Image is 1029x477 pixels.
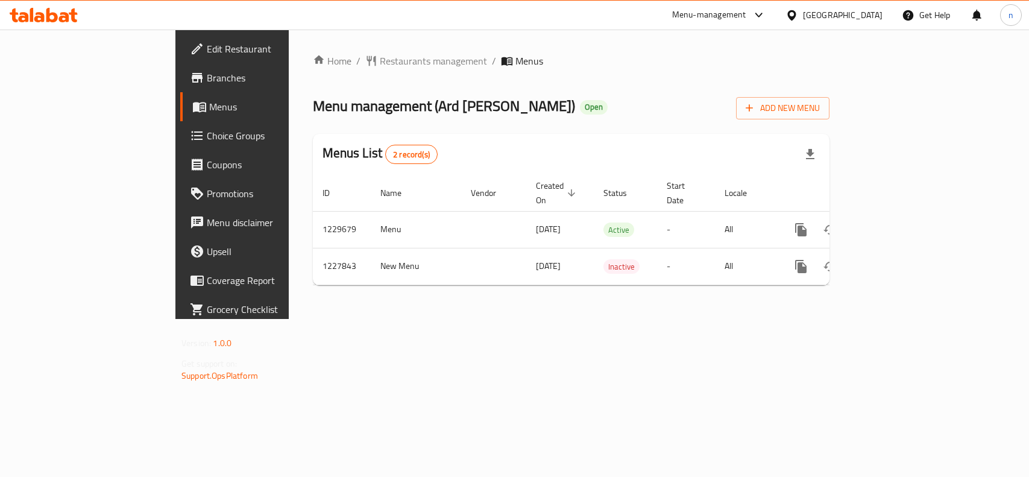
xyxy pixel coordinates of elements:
span: Created On [536,178,579,207]
a: Restaurants management [365,54,487,68]
a: Choice Groups [180,121,347,150]
a: Support.OpsPlatform [181,368,258,384]
a: Coupons [180,150,347,179]
button: Change Status [816,252,845,281]
div: Menu-management [672,8,746,22]
table: enhanced table [313,175,912,285]
span: Start Date [667,178,700,207]
td: - [657,211,715,248]
span: Grocery Checklist [207,302,338,317]
span: Choice Groups [207,128,338,143]
span: Add New Menu [746,101,820,116]
span: Coupons [207,157,338,172]
a: Promotions [180,179,347,208]
span: ID [323,186,345,200]
span: Coverage Report [207,273,338,288]
button: Add New Menu [736,97,829,119]
span: Menus [515,54,543,68]
a: Grocery Checklist [180,295,347,324]
h2: Menus List [323,144,438,164]
div: Total records count [385,145,438,164]
span: Version: [181,335,211,351]
a: Coverage Report [180,266,347,295]
a: Upsell [180,237,347,266]
td: All [715,248,777,285]
td: New Menu [371,248,461,285]
span: Restaurants management [380,54,487,68]
div: Inactive [603,259,640,274]
span: Menus [209,100,338,114]
td: All [715,211,777,248]
span: Vendor [471,186,512,200]
li: / [492,54,496,68]
div: [GEOGRAPHIC_DATA] [803,8,883,22]
span: Menu disclaimer [207,215,338,230]
div: Export file [796,140,825,169]
nav: breadcrumb [313,54,829,68]
a: Menus [180,92,347,121]
button: more [787,252,816,281]
span: Name [380,186,417,200]
span: 2 record(s) [386,149,437,160]
span: Promotions [207,186,338,201]
span: Get support on: [181,356,237,371]
span: n [1009,8,1013,22]
span: 1.0.0 [213,335,231,351]
div: Open [580,100,608,115]
span: Locale [725,186,763,200]
span: [DATE] [536,221,561,237]
button: Change Status [816,215,845,244]
li: / [356,54,360,68]
a: Menu disclaimer [180,208,347,237]
a: Branches [180,63,347,92]
span: Menu management ( Ard [PERSON_NAME] ) [313,92,575,119]
div: Active [603,223,634,237]
td: Menu [371,211,461,248]
span: Edit Restaurant [207,42,338,56]
span: Status [603,186,643,200]
span: Inactive [603,260,640,274]
span: Upsell [207,244,338,259]
span: [DATE] [536,258,561,274]
a: Edit Restaurant [180,34,347,63]
span: Open [580,102,608,112]
span: Active [603,223,634,237]
th: Actions [777,175,912,212]
td: - [657,248,715,285]
span: Branches [207,71,338,85]
button: more [787,215,816,244]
